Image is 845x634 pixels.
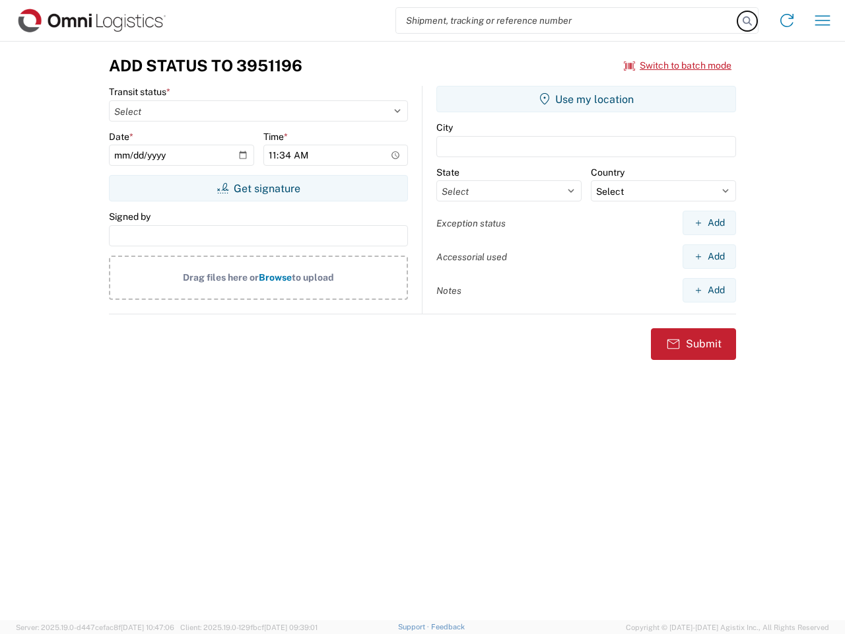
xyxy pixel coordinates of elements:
[436,86,736,112] button: Use my location
[626,621,829,633] span: Copyright © [DATE]-[DATE] Agistix Inc., All Rights Reserved
[292,272,334,283] span: to upload
[396,8,738,33] input: Shipment, tracking or reference number
[624,55,731,77] button: Switch to batch mode
[263,131,288,143] label: Time
[683,278,736,302] button: Add
[436,166,459,178] label: State
[651,328,736,360] button: Submit
[109,131,133,143] label: Date
[109,86,170,98] label: Transit status
[436,285,461,297] label: Notes
[398,623,431,631] a: Support
[16,623,174,631] span: Server: 2025.19.0-d447cefac8f
[109,56,302,75] h3: Add Status to 3951196
[683,211,736,235] button: Add
[121,623,174,631] span: [DATE] 10:47:06
[591,166,625,178] label: Country
[436,217,506,229] label: Exception status
[264,623,318,631] span: [DATE] 09:39:01
[180,623,318,631] span: Client: 2025.19.0-129fbcf
[436,122,453,133] label: City
[259,272,292,283] span: Browse
[431,623,465,631] a: Feedback
[683,244,736,269] button: Add
[436,251,507,263] label: Accessorial used
[109,175,408,201] button: Get signature
[183,272,259,283] span: Drag files here or
[109,211,151,223] label: Signed by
